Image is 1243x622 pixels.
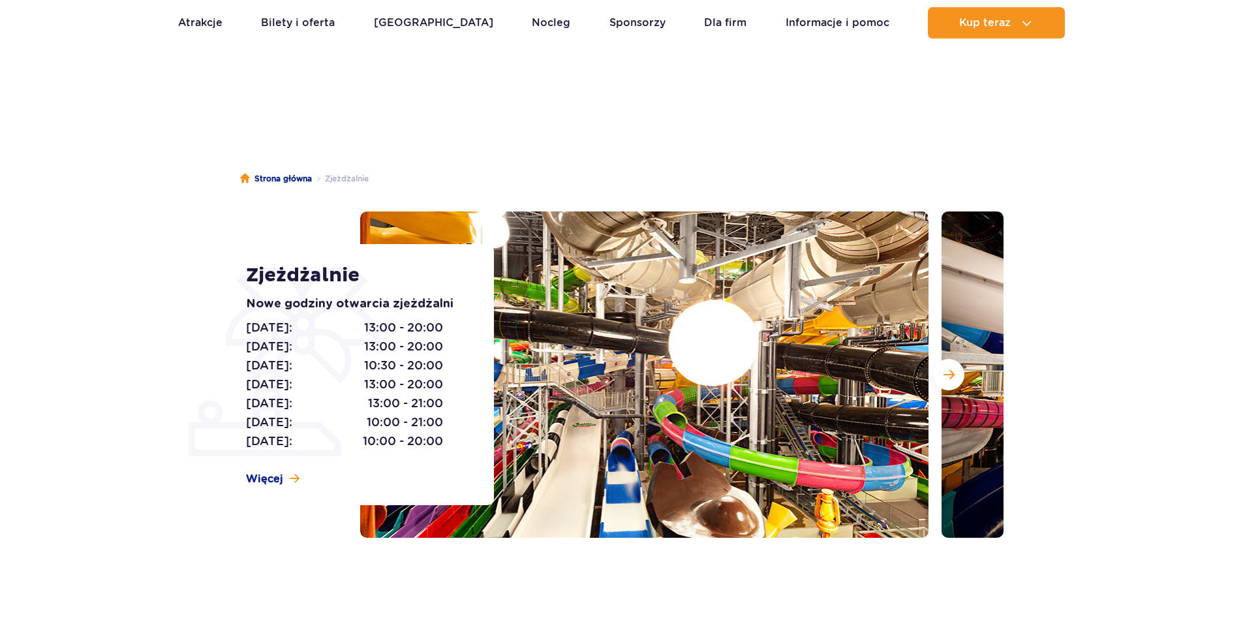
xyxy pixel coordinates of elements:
[312,172,369,185] li: Zjeżdżalnie
[933,359,964,390] button: Następny slajd
[246,356,292,375] span: [DATE]:
[928,7,1065,39] button: Kup teraz
[246,337,292,356] span: [DATE]:
[364,319,443,337] span: 13:00 - 20:00
[786,7,889,39] a: Informacje i pomoc
[246,432,292,450] span: [DATE]:
[609,7,666,39] a: Sponsorzy
[363,432,443,450] span: 10:00 - 20:00
[246,264,465,287] h1: Zjeżdżalnie
[704,7,746,39] a: Dla firm
[261,7,335,39] a: Bilety i oferta
[959,17,1011,29] span: Kup teraz
[246,472,299,486] a: Więcej
[367,413,443,431] span: 10:00 - 21:00
[532,7,570,39] a: Nocleg
[240,172,312,185] a: Strona główna
[374,7,493,39] a: [GEOGRAPHIC_DATA]
[368,394,443,412] span: 13:00 - 21:00
[246,319,292,337] span: [DATE]:
[246,472,283,486] span: Więcej
[246,295,465,313] p: Nowe godziny otwarcia zjeżdżalni
[178,7,223,39] a: Atrakcje
[246,394,292,412] span: [DATE]:
[246,375,292,394] span: [DATE]:
[364,337,443,356] span: 13:00 - 20:00
[246,413,292,431] span: [DATE]:
[364,375,443,394] span: 13:00 - 20:00
[364,356,443,375] span: 10:30 - 20:00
